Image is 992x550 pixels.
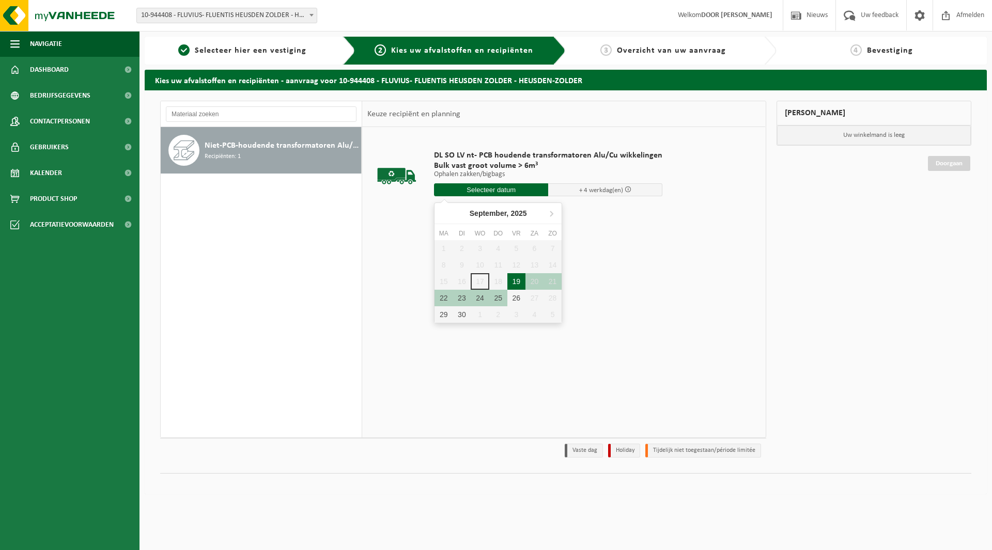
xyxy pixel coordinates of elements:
span: 4 [850,44,862,56]
i: 2025 [510,210,526,217]
span: Gebruikers [30,134,69,160]
div: 3 [507,306,525,323]
span: 2 [375,44,386,56]
li: Tijdelijk niet toegestaan/période limitée [645,444,761,458]
span: Navigatie [30,31,62,57]
div: di [453,228,471,239]
span: Kalender [30,160,62,186]
div: ma [435,228,453,239]
div: 29 [435,306,453,323]
span: 10-944408 - FLUVIUS- FLUENTIS HEUSDEN ZOLDER - HEUSDEN-ZOLDER [136,8,317,23]
div: 19 [507,273,525,290]
span: Kies uw afvalstoffen en recipiënten [391,46,533,55]
div: 25 [489,290,507,306]
span: 1 [178,44,190,56]
div: 1 [471,306,489,323]
span: 10-944408 - FLUVIUS- FLUENTIS HEUSDEN ZOLDER - HEUSDEN-ZOLDER [137,8,317,23]
span: Bedrijfsgegevens [30,83,90,108]
input: Materiaal zoeken [166,106,357,122]
span: Bevestiging [867,46,913,55]
span: Acceptatievoorwaarden [30,212,114,238]
li: Holiday [608,444,640,458]
div: za [525,228,544,239]
li: Vaste dag [565,444,603,458]
p: Ophalen zakken/bigbags [434,171,662,178]
div: 30 [453,306,471,323]
span: Dashboard [30,57,69,83]
span: Niet-PCB-houdende transformatoren Alu/Cu wikkelingen [205,139,359,152]
p: Uw winkelmand is leeg [777,125,971,145]
button: Niet-PCB-houdende transformatoren Alu/Cu wikkelingen Recipiënten: 1 [161,127,362,174]
div: 2 [489,306,507,323]
span: Recipiënten: 1 [205,152,241,162]
div: do [489,228,507,239]
span: 3 [600,44,612,56]
span: DL SO LV nt- PCB houdende transformatoren Alu/Cu wikkelingen [434,150,662,161]
div: [PERSON_NAME] [777,101,972,125]
a: Doorgaan [928,156,970,171]
strong: DOOR [PERSON_NAME] [701,11,772,19]
span: Contactpersonen [30,108,90,134]
a: 1Selecteer hier een vestiging [150,44,335,57]
div: vr [507,228,525,239]
div: 24 [471,290,489,306]
span: Bulk vast groot volume > 6m³ [434,161,662,171]
span: Overzicht van uw aanvraag [617,46,726,55]
h2: Kies uw afvalstoffen en recipiënten - aanvraag voor 10-944408 - FLUVIUS- FLUENTIS HEUSDEN ZOLDER ... [145,70,987,90]
input: Selecteer datum [434,183,548,196]
div: September, [466,205,531,222]
div: wo [471,228,489,239]
span: Selecteer hier een vestiging [195,46,306,55]
div: 22 [435,290,453,306]
div: Keuze recipiënt en planning [362,101,466,127]
div: zo [544,228,562,239]
span: + 4 werkdag(en) [579,187,623,194]
div: 23 [453,290,471,306]
div: 26 [507,290,525,306]
span: Product Shop [30,186,77,212]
